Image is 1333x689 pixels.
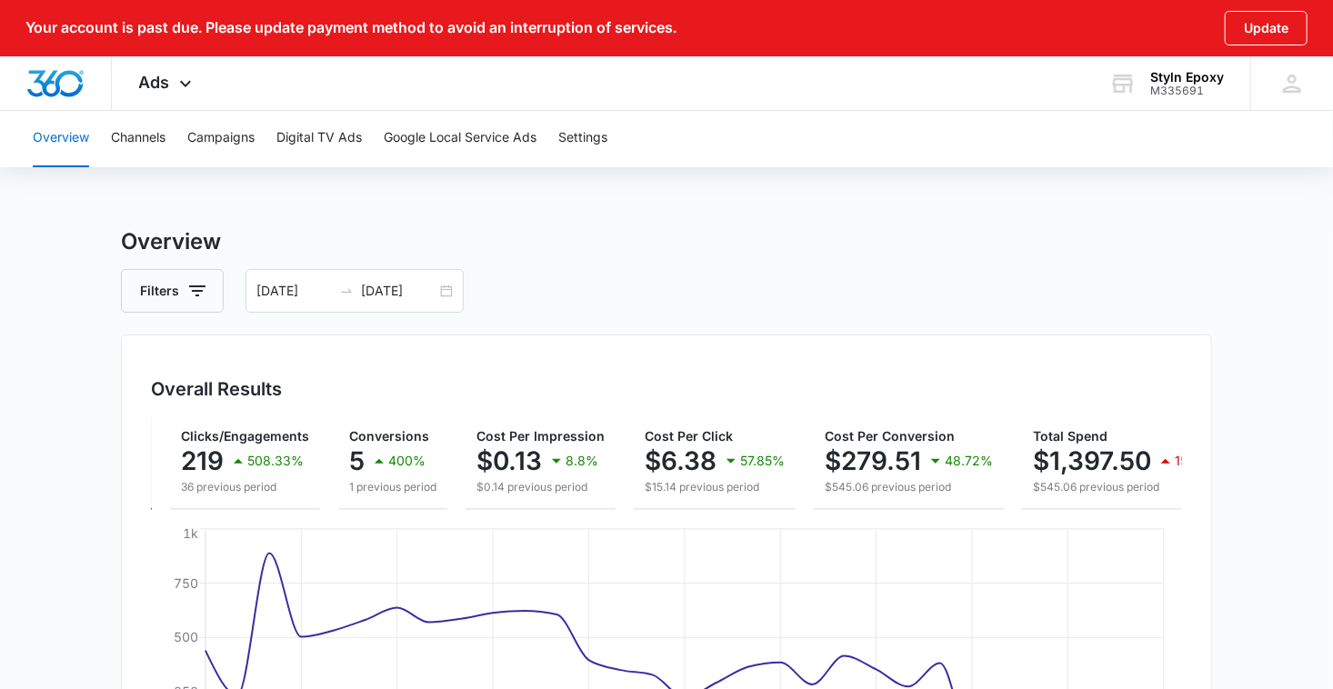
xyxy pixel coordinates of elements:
button: Settings [558,109,607,167]
span: Cost Per Click [645,428,733,444]
span: swap-right [339,284,354,298]
span: Conversions [349,428,429,444]
tspan: 500 [174,629,198,644]
button: Filters [121,269,224,313]
tspan: 1k [183,525,198,541]
input: End date [361,281,436,301]
p: $0.14 previous period [476,479,605,495]
span: Cost Per Conversion [825,428,955,444]
p: 156.4% [1175,454,1220,467]
p: 57.85% [740,454,785,467]
span: Total Spend [1033,428,1107,444]
p: 8.8% [566,454,598,467]
input: Start date [256,281,332,301]
p: $545.06 previous period [825,479,993,495]
p: $6.38 [645,446,717,475]
div: account name [1150,70,1224,85]
div: account id [1150,85,1224,97]
p: 36 previous period [181,479,309,495]
p: $0.13 [476,446,542,475]
p: 1 previous period [349,479,436,495]
span: Ads [139,73,170,92]
p: $545.06 previous period [1033,479,1220,495]
button: Campaigns [187,109,255,167]
button: Overview [33,109,89,167]
span: to [339,284,354,298]
button: Channels [111,109,165,167]
tspan: 750 [174,575,198,591]
p: $1,397.50 [1033,446,1151,475]
p: 5 [349,446,365,475]
button: Google Local Service Ads [384,109,536,167]
p: 48.72% [945,454,993,467]
p: 400% [388,454,426,467]
h3: Overview [121,225,1212,258]
span: Clicks/Engagements [181,428,309,444]
div: Ads [112,56,224,110]
h3: Overall Results [151,375,282,403]
p: 219 [181,446,224,475]
p: Your account is past due. Please update payment method to avoid an interruption of services. [25,19,677,36]
p: $279.51 [825,446,921,475]
p: 508.33% [247,454,304,467]
button: Digital TV Ads [276,109,362,167]
span: Cost Per Impression [476,428,605,444]
p: $15.14 previous period [645,479,785,495]
button: Update [1225,11,1308,45]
